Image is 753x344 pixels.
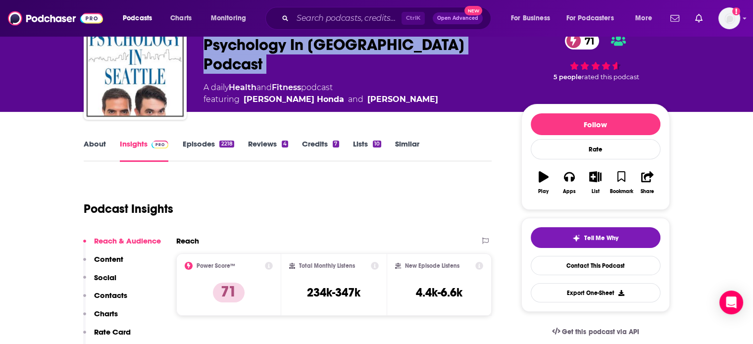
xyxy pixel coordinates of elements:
[333,141,339,147] div: 7
[560,10,628,26] button: open menu
[94,291,127,300] p: Contacts
[592,189,600,195] div: List
[86,19,185,118] img: Psychology In Seattle Podcast
[531,113,660,135] button: Follow
[433,12,483,24] button: Open AdvancedNew
[170,11,192,25] span: Charts
[566,11,614,25] span: For Podcasters
[120,139,169,162] a: InsightsPodchaser Pro
[544,320,647,344] a: Get this podcast via API
[395,139,419,162] a: Similar
[416,285,462,300] h3: 4.4k-6.6k
[307,285,360,300] h3: 234k-347k
[691,10,706,27] a: Show notifications dropdown
[229,83,256,92] a: Health
[402,12,425,25] span: Ctrl K
[565,32,600,49] a: 71
[83,254,123,273] button: Content
[582,165,608,200] button: List
[302,139,339,162] a: Credits7
[553,73,582,81] span: 5 people
[635,11,652,25] span: More
[203,94,438,105] span: featuring
[563,189,576,195] div: Apps
[556,165,582,200] button: Apps
[718,7,740,29] span: Logged in as NickG
[634,165,660,200] button: Share
[367,94,438,105] a: [PERSON_NAME]
[176,236,199,246] h2: Reach
[575,32,600,49] span: 71
[511,11,550,25] span: For Business
[282,141,288,147] div: 4
[94,236,161,246] p: Reach & Audience
[275,7,501,30] div: Search podcasts, credits, & more...
[531,139,660,159] div: Rate
[437,16,478,21] span: Open Advanced
[94,327,131,337] p: Rate Card
[293,10,402,26] input: Search podcasts, credits, & more...
[584,234,618,242] span: Tell Me Why
[8,9,103,28] img: Podchaser - Follow, Share and Rate Podcasts
[562,328,639,336] span: Get this podcast via API
[531,227,660,248] button: tell me why sparkleTell Me Why
[83,291,127,309] button: Contacts
[84,201,173,216] h1: Podcast Insights
[94,309,118,318] p: Charts
[211,11,246,25] span: Monitoring
[531,283,660,302] button: Export One-Sheet
[94,273,116,282] p: Social
[572,234,580,242] img: tell me why sparkle
[94,254,123,264] p: Content
[203,82,438,105] div: A daily podcast
[405,262,459,269] h2: New Episode Listens
[582,73,639,81] span: rated this podcast
[83,236,161,254] button: Reach & Audience
[666,10,683,27] a: Show notifications dropdown
[609,189,633,195] div: Bookmark
[504,10,562,26] button: open menu
[641,189,654,195] div: Share
[353,139,381,162] a: Lists10
[521,26,670,88] div: 71 5 peoplerated this podcast
[219,141,234,147] div: 2218
[123,11,152,25] span: Podcasts
[248,139,288,162] a: Reviews4
[151,141,169,148] img: Podchaser Pro
[348,94,363,105] span: and
[538,189,549,195] div: Play
[204,10,259,26] button: open menu
[718,7,740,29] img: User Profile
[719,291,743,314] div: Open Intercom Messenger
[83,273,116,291] button: Social
[213,283,245,302] p: 71
[299,262,355,269] h2: Total Monthly Listens
[164,10,198,26] a: Charts
[608,165,634,200] button: Bookmark
[272,83,301,92] a: Fitness
[116,10,165,26] button: open menu
[531,256,660,275] a: Contact This Podcast
[531,165,556,200] button: Play
[732,7,740,15] svg: Add a profile image
[182,139,234,162] a: Episodes2218
[84,139,106,162] a: About
[718,7,740,29] button: Show profile menu
[464,6,482,15] span: New
[83,309,118,327] button: Charts
[373,141,381,147] div: 10
[197,262,235,269] h2: Power Score™
[256,83,272,92] span: and
[244,94,344,105] div: [PERSON_NAME] Honda
[628,10,664,26] button: open menu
